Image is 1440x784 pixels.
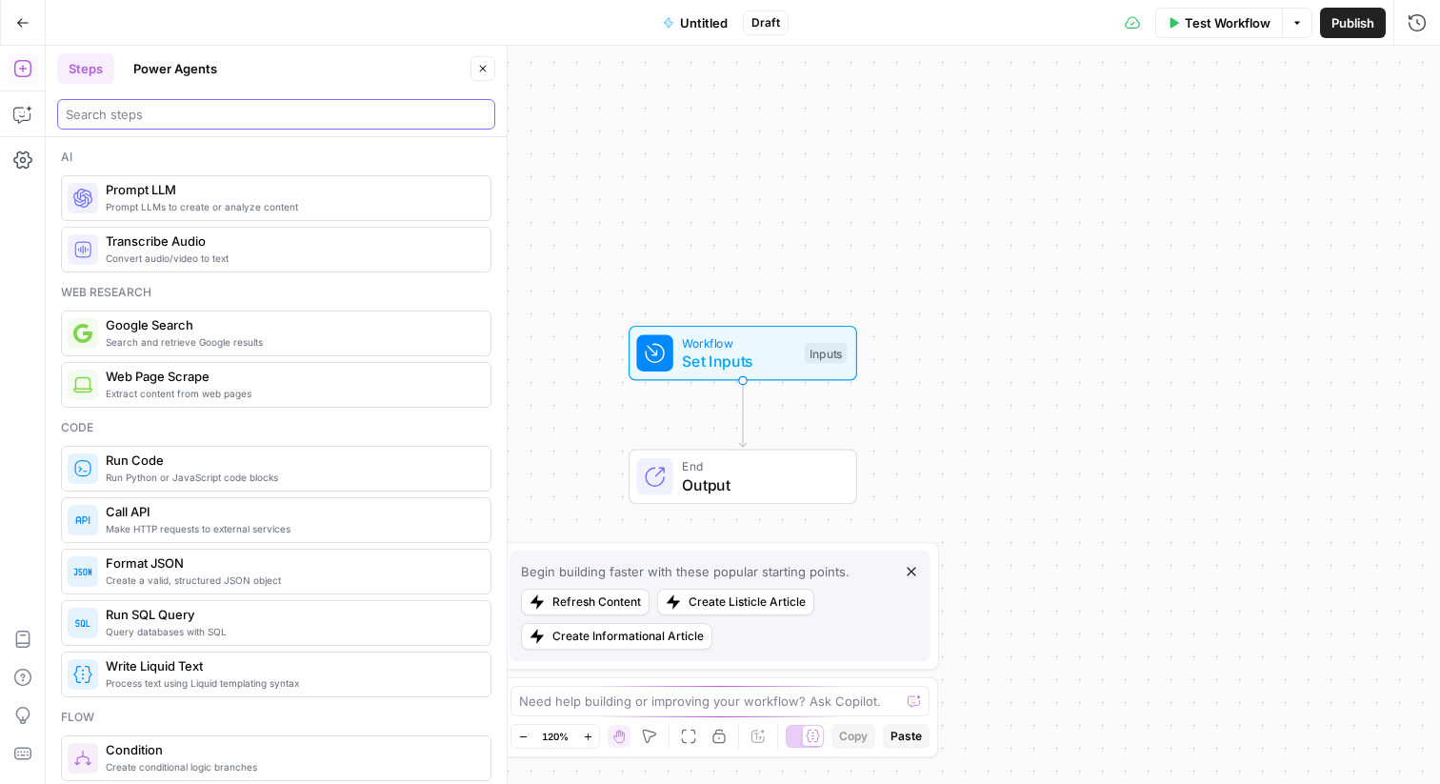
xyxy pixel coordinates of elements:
div: Refresh Content [552,593,641,611]
div: Inputs [805,343,847,364]
span: 120% [542,729,569,744]
span: Transcribe Audio [106,231,475,251]
button: Power Agents [122,53,229,84]
div: Create Listicle Article [689,593,806,611]
button: Paste [883,724,930,749]
span: Create a valid, structured JSON object [106,573,475,588]
span: Google Search [106,315,475,334]
div: Begin building faster with these popular starting points. [521,562,850,581]
span: Test Workflow [1185,13,1270,32]
span: Workflow [682,333,795,352]
button: Publish [1320,8,1386,38]
span: Output [682,473,837,496]
span: Create conditional logic branches [106,759,475,774]
span: Make HTTP requests to external services [106,521,475,536]
div: Web research [61,284,491,301]
button: Steps [57,53,114,84]
span: Run Python or JavaScript code blocks [106,470,475,485]
span: Query databases with SQL [106,624,475,639]
span: Run Code [106,451,475,470]
span: End [682,457,837,475]
div: Create Informational Article [552,628,704,645]
input: Search steps [66,105,487,124]
span: Write Liquid Text [106,656,475,675]
span: Condition [106,740,475,759]
button: Copy [831,724,875,749]
span: Web Page Scrape [106,367,475,386]
span: Run SQL Query [106,605,475,624]
span: Paste [890,728,922,745]
g: Edge from start to end [739,381,746,448]
button: Test Workflow [1155,8,1282,38]
span: Call API [106,502,475,521]
span: Prompt LLM [106,180,475,199]
span: Untitled [680,13,728,32]
span: Prompt LLMs to create or analyze content [106,199,475,214]
span: Publish [1331,13,1374,32]
span: Search and retrieve Google results [106,334,475,350]
span: Draft [751,14,780,31]
span: Convert audio/video to text [106,251,475,266]
div: Ai [61,149,491,166]
span: Process text using Liquid templating syntax [106,675,475,691]
div: Flow [61,709,491,726]
span: Format JSON [106,553,475,573]
button: Untitled [651,8,739,38]
div: WorkflowSet InputsInputs [566,326,920,381]
span: Extract content from web pages [106,386,475,401]
div: Code [61,419,491,436]
span: Copy [839,728,868,745]
div: EndOutput [566,450,920,505]
span: Set Inputs [682,350,795,372]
